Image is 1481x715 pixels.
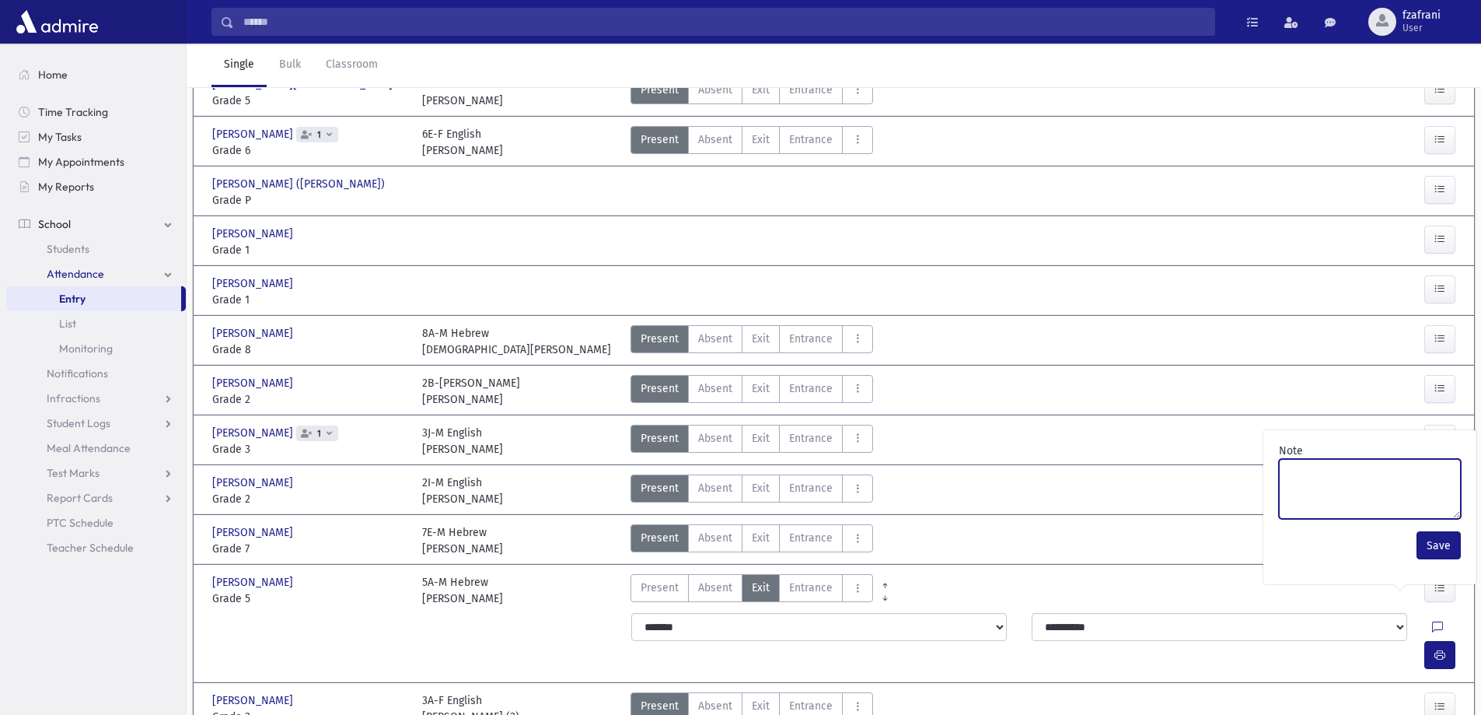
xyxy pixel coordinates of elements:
a: Notifications [6,361,186,386]
a: Bulk [267,44,313,87]
span: Present [641,698,679,714]
span: Entrance [789,430,833,447]
span: Entrance [789,580,833,596]
span: [PERSON_NAME] [212,574,296,591]
div: AttTypes [630,375,873,408]
span: Present [641,480,679,496]
div: AttTypes [630,126,873,159]
span: Absent [698,580,732,596]
span: Teacher Schedule [47,541,134,555]
span: Grade 7 [212,541,407,557]
span: Present [641,380,679,397]
button: Save [1416,531,1461,559]
span: Report Cards [47,491,113,505]
div: AttTypes [630,574,873,607]
div: AttTypes [630,425,873,457]
a: Entry [6,286,181,311]
span: Absent [698,530,732,546]
span: Exit [752,430,770,447]
a: PTC Schedule [6,510,186,535]
a: Monitoring [6,336,186,361]
span: My Reports [38,180,94,194]
span: Grade 2 [212,491,407,507]
span: [PERSON_NAME] [212,126,296,142]
div: 6E-F English [PERSON_NAME] [422,126,503,159]
a: My Tasks [6,124,186,149]
a: Home [6,62,186,87]
span: Present [641,131,679,148]
span: Absent [698,430,732,447]
a: Students [6,237,186,261]
span: Students [47,242,89,256]
span: Grade 5 [212,93,407,109]
a: Student Logs [6,411,186,436]
span: fzafrani [1402,9,1441,22]
span: Grade 2 [212,391,407,408]
span: Entrance [789,82,833,98]
span: Grade P [212,192,407,209]
a: Report Cards [6,485,186,510]
span: Entrance [789,530,833,546]
div: AttTypes [630,475,873,507]
span: My Appointments [38,155,124,169]
span: Exit [752,131,770,148]
span: [PERSON_NAME] [212,425,296,441]
span: [PERSON_NAME] [212,692,296,709]
a: Attendance [6,261,186,286]
a: My Appointments [6,149,186,174]
span: Present [641,430,679,447]
span: PTC Schedule [47,516,114,530]
span: Exit [752,698,770,714]
span: Grade 5 [212,591,407,607]
span: Absent [698,82,732,98]
span: Notifications [47,366,108,380]
span: [PERSON_NAME] [212,475,296,491]
a: List [6,311,186,336]
span: Meal Attendance [47,441,131,455]
a: Test Marks [6,461,186,485]
span: Present [641,82,679,98]
span: Attendance [47,267,104,281]
span: Test Marks [47,466,100,480]
span: Exit [752,82,770,98]
span: User [1402,22,1441,34]
input: Search [234,8,1214,36]
span: Grade 8 [212,342,407,358]
span: Present [641,580,679,596]
div: 2I-M English [PERSON_NAME] [422,475,503,507]
a: Single [211,44,267,87]
span: Exit [752,331,770,347]
span: Monitoring [59,342,113,356]
span: 1 [314,130,324,140]
div: AttTypes [630,325,873,358]
div: 5A-M Hebrew [PERSON_NAME] [422,574,503,607]
span: [PERSON_NAME] [212,325,296,342]
span: Grade 1 [212,292,407,308]
div: 5B-M Hebrew [PERSON_NAME] [422,76,503,109]
span: Absent [698,380,732,397]
a: Time Tracking [6,100,186,124]
a: School [6,212,186,237]
a: Teacher Schedule [6,535,186,560]
div: 8A-M Hebrew [DEMOGRAPHIC_DATA][PERSON_NAME] [422,325,611,358]
span: Absent [698,331,732,347]
a: My Reports [6,174,186,199]
div: AttTypes [630,524,873,557]
div: 7E-M Hebrew [PERSON_NAME] [422,524,503,557]
a: Infractions [6,386,186,411]
span: Infractions [47,391,100,405]
span: [PERSON_NAME] [212,375,296,391]
div: AttTypes [630,76,873,109]
span: Entrance [789,331,833,347]
span: Grade 1 [212,242,407,258]
span: Exit [752,480,770,496]
div: 3J-M English [PERSON_NAME] [422,425,503,457]
span: [PERSON_NAME] [212,275,296,292]
span: Absent [698,480,732,496]
span: [PERSON_NAME] [212,226,296,242]
span: Entrance [789,131,833,148]
span: Present [641,331,679,347]
span: 1 [314,429,324,439]
span: Grade 6 [212,142,407,159]
span: Exit [752,530,770,546]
